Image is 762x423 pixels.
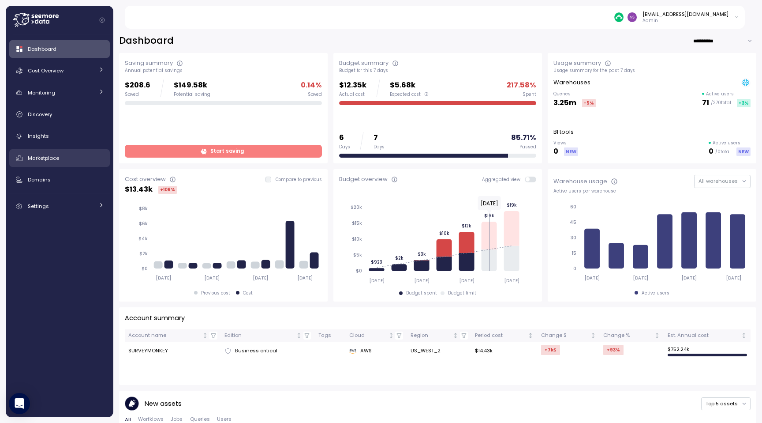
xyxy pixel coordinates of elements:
[349,332,387,340] div: Cloud
[125,68,322,74] div: Annual potential savings
[628,12,637,22] img: d8f3371d50c36e321b0eb15bc94ec64c
[709,146,713,158] p: 0
[235,347,277,355] span: Business critical
[573,266,576,272] tspan: 0
[541,332,589,340] div: Change $
[390,79,429,91] p: $5.68k
[439,230,449,236] tspan: $10k
[125,79,150,91] p: $208.6
[174,79,210,91] p: $149.58k
[243,290,253,296] div: Cost
[339,132,350,144] p: 6
[125,342,221,360] td: SURVEYMONKEY
[459,278,474,283] tspan: [DATE]
[603,345,624,355] div: +93 %
[507,79,536,91] p: 217.58 %
[339,59,388,68] div: Budget summary
[553,140,578,146] p: Views
[654,332,660,339] div: Not sorted
[339,91,366,98] div: Actual cost
[570,219,576,225] tspan: 45
[145,399,182,409] p: New assets
[298,275,313,281] tspan: [DATE]
[388,332,394,339] div: Not sorted
[156,275,171,281] tspan: [DATE]
[737,99,751,107] div: +3 %
[603,332,653,340] div: Change %
[125,184,153,196] p: $ 13.43k
[171,417,183,422] span: Jobs
[541,345,560,355] div: +7k $
[553,177,607,186] div: Warehouse usage
[694,175,751,188] button: All warehouses
[462,223,471,229] tspan: $12k
[210,145,244,157] span: Start saving
[217,417,232,422] span: Users
[452,332,459,339] div: Not sorted
[125,417,131,422] span: All
[642,18,728,24] p: Admin
[682,275,697,281] tspan: [DATE]
[9,62,110,79] a: Cost Overview
[221,329,315,342] th: EditionNot sorted
[471,329,538,342] th: Period costNot sorted
[504,278,519,283] tspan: [DATE]
[664,342,751,360] td: $ 752.24k
[471,342,538,360] td: $14.43k
[668,332,740,340] div: Est. Annual cost
[642,11,728,18] div: [EMAIL_ADDRESS][DOMAIN_NAME]
[125,329,221,342] th: Account nameNot sorted
[711,100,731,106] p: / 270 total
[523,91,536,98] div: Spent
[339,68,536,74] div: Budget for this 7 days
[9,40,110,58] a: Dashboard
[553,68,751,74] div: Usage summary for the past 7 days
[318,332,342,340] div: Tags
[374,144,385,150] div: Days
[417,251,426,257] tspan: $3k
[702,97,709,109] p: 71
[553,97,576,109] p: 3.25m
[125,175,166,184] div: Cost overview
[9,171,110,189] a: Domains
[600,329,664,342] th: Change %Not sorted
[414,278,430,283] tspan: [DATE]
[411,332,451,340] div: Region
[642,290,669,296] div: Active users
[519,144,536,150] div: Passed
[158,186,177,194] div: +106 %
[28,89,55,96] span: Monitoring
[553,91,596,97] p: Queries
[28,132,49,140] span: Insights
[352,220,362,226] tspan: $15k
[351,204,362,210] tspan: $20k
[553,128,574,136] p: BI tools
[584,275,600,281] tspan: [DATE]
[369,278,385,283] tspan: [DATE]
[390,91,421,98] span: Expected cost
[726,275,742,281] tspan: [DATE]
[253,275,269,281] tspan: [DATE]
[484,213,494,219] tspan: $16k
[125,59,173,68] div: Saving summary
[276,177,322,183] p: Compare to previous
[553,78,590,87] p: Warehouses
[590,332,596,339] div: Not sorted
[97,17,108,23] button: Collapse navigation
[301,79,322,91] p: 0.14 %
[9,128,110,145] a: Insights
[190,417,210,422] span: Queries
[28,155,59,162] span: Marketplace
[448,290,476,296] div: Budget limit
[706,91,734,97] p: Active users
[741,332,747,339] div: Not sorted
[138,417,164,422] span: Worfklows
[201,290,230,296] div: Previous cost
[125,145,322,158] a: Start saving
[564,147,578,156] div: NEW
[174,91,210,98] div: Potential saving
[371,259,382,265] tspan: $923
[296,332,302,339] div: Not sorted
[339,79,366,91] p: $12.35k
[139,251,148,257] tspan: $2k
